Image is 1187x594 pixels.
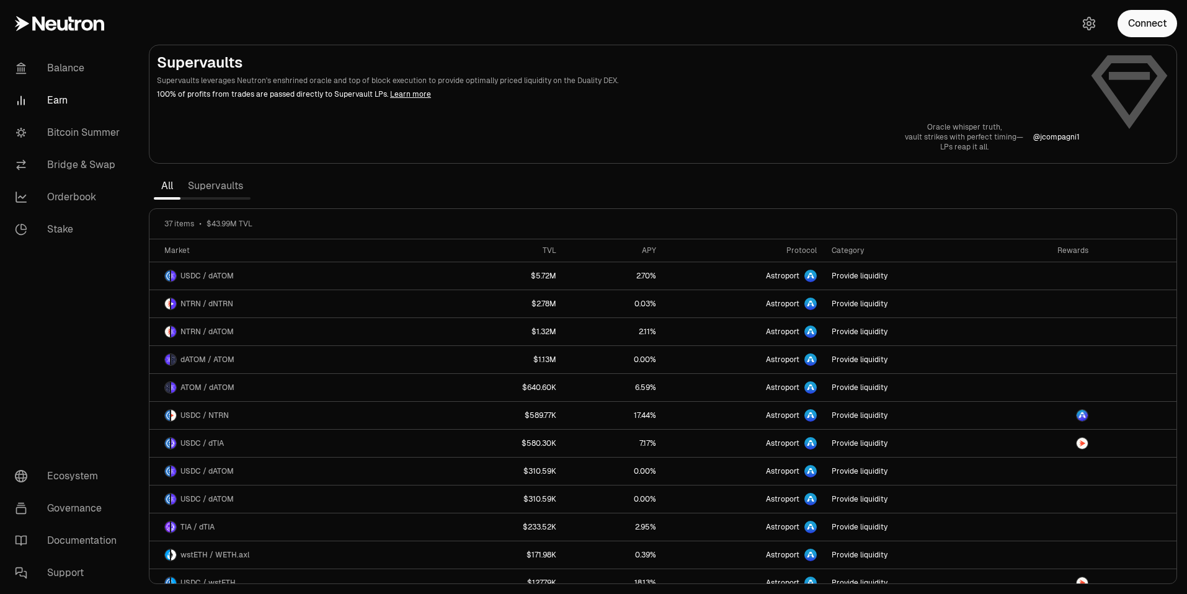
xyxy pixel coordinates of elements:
[564,458,664,485] a: 0.00%
[905,142,1023,152] p: LPs reap it all.
[766,438,799,448] span: Astroport
[564,541,664,569] a: 0.39%
[766,522,799,532] span: Astroport
[157,53,1080,73] h2: Supervaults
[766,327,799,337] span: Astroport
[165,326,170,337] img: NTRN Logo
[154,174,180,198] a: All
[5,52,134,84] a: Balance
[564,318,664,345] a: 2.11%
[171,438,176,449] img: dTIA Logo
[5,84,134,117] a: Earn
[5,149,134,181] a: Bridge & Swap
[989,430,1095,457] a: NTRN Logo
[448,430,564,457] a: $580.30K
[1077,410,1088,421] img: ASTRO Logo
[564,485,664,513] a: 0.00%
[824,458,989,485] a: Provide liquidity
[180,383,234,392] span: ATOM / dATOM
[165,466,170,477] img: USDC Logo
[664,430,824,457] a: Astroport
[165,270,170,281] img: USDC Logo
[149,430,448,457] a: USDC LogodTIA LogoUSDC / dTIA
[824,318,989,345] a: Provide liquidity
[766,271,799,281] span: Astroport
[5,492,134,525] a: Governance
[448,374,564,401] a: $640.60K
[564,290,664,317] a: 0.03%
[905,132,1023,142] p: vault strikes with perfect timing—
[165,382,170,393] img: ATOM Logo
[180,494,234,504] span: USDC / dATOM
[165,549,170,561] img: wstETH Logo
[564,346,664,373] a: 0.00%
[171,549,176,561] img: WETH.axl Logo
[564,513,664,541] a: 2.95%
[448,402,564,429] a: $589.77K
[766,466,799,476] span: Astroport
[824,346,989,373] a: Provide liquidity
[824,430,989,457] a: Provide liquidity
[766,578,799,588] span: Astroport
[766,299,799,309] span: Astroport
[671,246,817,255] div: Protocol
[664,458,824,485] a: Astroport
[149,262,448,290] a: USDC LogodATOM LogoUSDC / dATOM
[165,521,170,533] img: TIA Logo
[164,219,194,229] span: 37 items
[448,541,564,569] a: $171.98K
[164,246,441,255] div: Market
[171,410,176,421] img: NTRN Logo
[180,271,234,281] span: USDC / dATOM
[664,374,824,401] a: Astroport
[456,246,556,255] div: TVL
[824,290,989,317] a: Provide liquidity
[564,262,664,290] a: 2.70%
[149,485,448,513] a: USDC LogodATOM LogoUSDC / dATOM
[989,402,1095,429] a: ASTRO Logo
[564,374,664,401] a: 6.59%
[180,438,224,448] span: USDC / dTIA
[5,525,134,557] a: Documentation
[448,290,564,317] a: $2.78M
[448,485,564,513] a: $310.59K
[664,290,824,317] a: Astroport
[149,458,448,485] a: USDC LogodATOM LogoUSDC / dATOM
[171,326,176,337] img: dATOM Logo
[664,346,824,373] a: Astroport
[165,354,170,365] img: dATOM Logo
[171,494,176,505] img: dATOM Logo
[905,122,1023,152] a: Oracle whisper truth,vault strikes with perfect timing—LPs reap it all.
[390,89,431,99] a: Learn more
[171,270,176,281] img: dATOM Logo
[448,318,564,345] a: $1.32M
[766,383,799,392] span: Astroport
[180,327,234,337] span: NTRN / dATOM
[180,174,251,198] a: Supervaults
[832,246,982,255] div: Category
[824,262,989,290] a: Provide liquidity
[165,577,170,588] img: USDC Logo
[157,89,1080,100] p: 100% of profits from trades are passed directly to Supervault LPs.
[766,550,799,560] span: Astroport
[664,485,824,513] a: Astroport
[165,298,170,309] img: NTRN Logo
[766,410,799,420] span: Astroport
[1033,132,1080,142] p: @ jcompagni1
[171,521,176,533] img: dTIA Logo
[448,513,564,541] a: $233.52K
[149,513,448,541] a: TIA LogodTIA LogoTIA / dTIA
[207,219,252,229] span: $43.99M TVL
[180,522,215,532] span: TIA / dTIA
[165,410,170,421] img: USDC Logo
[149,402,448,429] a: USDC LogoNTRN LogoUSDC / NTRN
[5,181,134,213] a: Orderbook
[905,122,1023,132] p: Oracle whisper truth,
[448,262,564,290] a: $5.72M
[180,466,234,476] span: USDC / dATOM
[171,577,176,588] img: wstETH Logo
[149,374,448,401] a: ATOM LogodATOM LogoATOM / dATOM
[564,402,664,429] a: 17.44%
[5,117,134,149] a: Bitcoin Summer
[766,494,799,504] span: Astroport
